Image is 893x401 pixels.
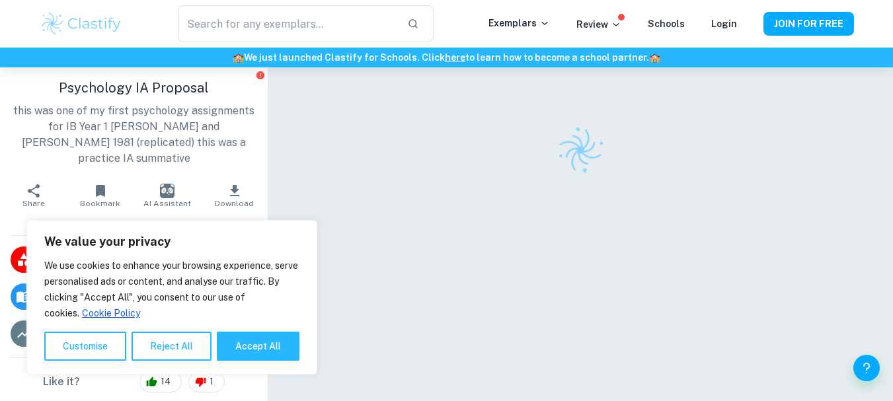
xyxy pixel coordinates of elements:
[233,52,244,63] span: 🏫
[132,332,212,361] button: Reject All
[549,118,612,182] img: Clastify logo
[188,371,225,392] div: 1
[80,199,120,208] span: Bookmark
[139,371,182,392] div: 14
[44,332,126,361] button: Customise
[11,78,257,98] h1: Psychology IA Proposal
[22,199,45,208] span: Share
[26,220,317,375] div: We value your privacy
[134,177,201,214] button: AI Assistant
[153,375,178,388] span: 14
[202,375,221,388] span: 1
[853,355,880,381] button: Help and Feedback
[3,50,890,65] h6: We just launched Clastify for Schools. Click to learn how to become a school partner.
[763,12,854,36] button: JOIN FOR FREE
[488,16,550,30] p: Exemplars
[160,184,175,198] img: AI Assistant
[44,258,299,321] p: We use cookies to enhance your browsing experience, serve personalised ads or content, and analys...
[143,199,191,208] span: AI Assistant
[43,374,80,390] h6: Like it?
[215,199,254,208] span: Download
[217,332,299,361] button: Accept All
[67,177,134,214] button: Bookmark
[178,5,396,42] input: Search for any exemplars...
[81,307,141,319] a: Cookie Policy
[576,17,621,32] p: Review
[44,234,299,250] p: We value your privacy
[255,70,265,80] button: Report issue
[11,103,257,166] p: this was one of my first psychology assignments for IB Year 1 [PERSON_NAME] and [PERSON_NAME] 198...
[201,177,268,214] button: Download
[40,11,124,37] img: Clastify logo
[648,18,685,29] a: Schools
[711,18,737,29] a: Login
[649,52,660,63] span: 🏫
[445,52,465,63] a: here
